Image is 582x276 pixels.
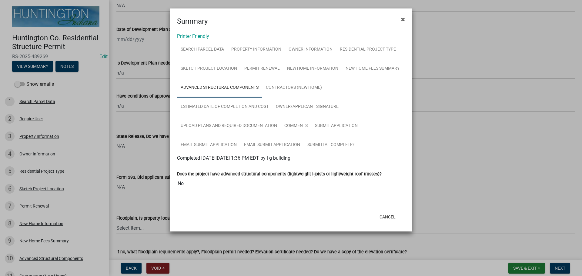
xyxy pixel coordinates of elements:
[177,116,281,136] a: Upload Plans and Required Documentation
[177,78,262,98] a: Advanced Structural Components
[177,155,290,161] span: Completed [DATE][DATE] 1:36 PM EDT by l g building
[342,59,403,78] a: New Home Fees Summary
[285,40,336,59] a: Owner Information
[177,59,241,78] a: Sketch Project Location
[177,172,382,176] label: Does the project have advanced structural components (lightweight I-joists or lightweight roof tr...
[177,135,240,155] a: Email Submit Application
[177,97,272,117] a: Estimated Date of Completion and Cost
[336,40,400,59] a: Residential Project Type
[281,116,311,136] a: Comments
[375,211,400,222] button: Cancel
[311,116,361,136] a: Submit Application
[177,40,228,59] a: Search Parcel Data
[228,40,285,59] a: Property Information
[177,16,208,27] h4: Summary
[396,11,410,28] button: Close
[401,15,405,24] span: ×
[304,135,358,155] a: Submittal Complete?
[283,59,342,78] a: New Home Information
[241,59,283,78] a: Permit Renewal
[240,135,304,155] a: Email Submit Application
[272,97,342,117] a: Owner/Applicant Signature
[262,78,326,98] a: Contractors (New Home)
[177,33,209,39] a: Printer Friendly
